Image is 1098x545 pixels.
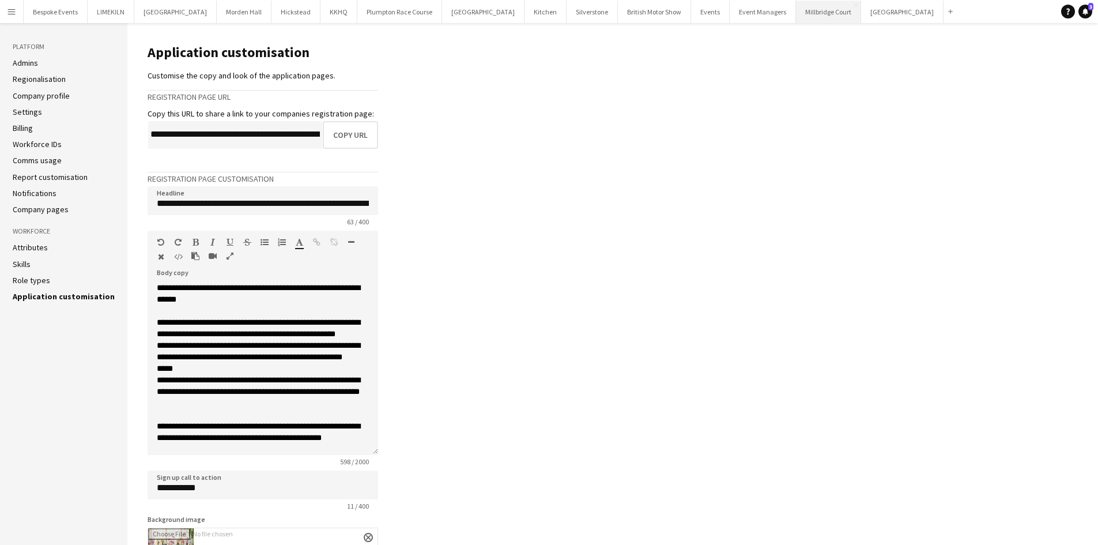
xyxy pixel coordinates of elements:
button: British Motor Show [618,1,691,23]
h3: Workforce [13,226,115,236]
button: Fullscreen [226,251,234,261]
button: Morden Hall [217,1,271,23]
a: Settings [13,107,42,117]
a: Role types [13,275,50,285]
a: Billing [13,123,33,133]
button: Bold [191,238,199,247]
a: Report customisation [13,172,88,182]
button: Plumpton Race Course [357,1,442,23]
a: Workforce IDs [13,139,62,149]
button: KKHQ [320,1,357,23]
button: Horizontal Line [347,238,355,247]
button: Hickstead [271,1,320,23]
button: Copy URL [323,121,378,149]
h1: Application customisation [148,44,378,61]
button: Strikethrough [243,238,251,247]
button: Paste as plain text [191,251,199,261]
button: Events [691,1,730,23]
a: Regionalisation [13,74,66,84]
h3: Registration page customisation [148,174,378,184]
a: Skills [13,259,31,269]
a: Application customisation [13,291,115,302]
button: Text Color [295,238,303,247]
button: Millbridge Court [796,1,861,23]
div: Copy this URL to share a link to your companies registration page: [148,108,378,119]
h3: Registration page URL [148,92,378,102]
a: 3 [1078,5,1092,18]
span: 598 / 2000 [331,457,378,466]
button: LIMEKILN [88,1,134,23]
button: Ordered List [278,238,286,247]
button: Unordered List [261,238,269,247]
button: [GEOGRAPHIC_DATA] [861,1,944,23]
button: HTML Code [174,252,182,261]
a: Admins [13,58,38,68]
button: Kitchen [525,1,567,23]
span: 63 / 400 [338,217,378,226]
span: 3 [1088,3,1093,10]
button: Event Managers [730,1,796,23]
button: Silverstone [567,1,618,23]
button: Redo [174,238,182,247]
button: Bespoke Events [24,1,88,23]
button: [GEOGRAPHIC_DATA] [442,1,525,23]
button: Undo [157,238,165,247]
button: [GEOGRAPHIC_DATA] [134,1,217,23]
button: Italic [209,238,217,247]
span: 11 / 400 [338,502,378,510]
a: Attributes [13,242,48,253]
a: Notifications [13,188,56,198]
button: Underline [226,238,234,247]
button: Clear Formatting [157,252,165,261]
h3: Platform [13,42,115,52]
a: Company profile [13,91,70,101]
div: Customise the copy and look of the application pages. [148,70,378,81]
button: Insert video [209,251,217,261]
a: Company pages [13,204,69,215]
a: Comms usage [13,155,62,166]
